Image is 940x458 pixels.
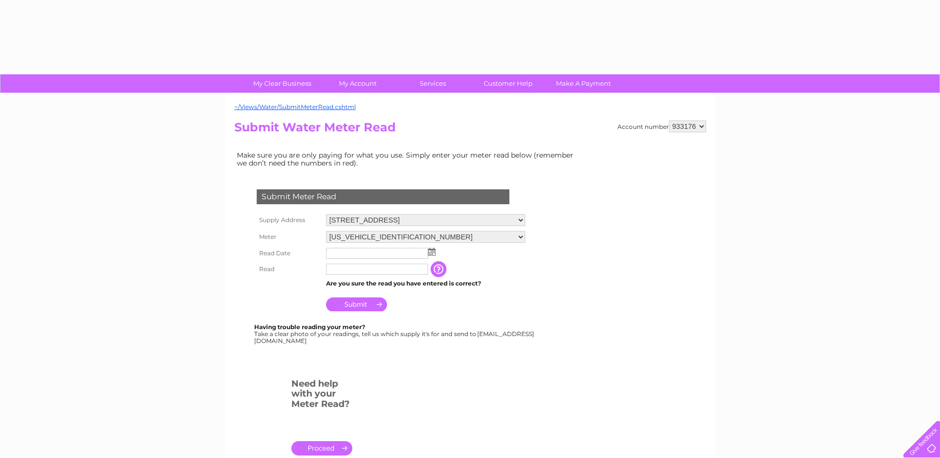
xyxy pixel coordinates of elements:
h2: Submit Water Meter Read [234,120,706,139]
div: Submit Meter Read [257,189,509,204]
input: Submit [326,297,387,311]
a: . [291,441,352,456]
th: Read Date [254,245,324,261]
b: Having trouble reading your meter? [254,323,365,331]
div: Account number [617,120,706,132]
th: Meter [254,229,324,245]
a: ~/Views/Water/SubmitMeterRead.cshtml [234,103,356,111]
th: Supply Address [254,212,324,229]
th: Read [254,261,324,277]
h3: Need help with your Meter Read? [291,377,352,414]
input: Information [431,261,448,277]
img: ... [428,248,436,256]
a: My Clear Business [241,74,323,93]
td: Are you sure the read you have entered is correct? [324,277,528,290]
a: Services [392,74,474,93]
td: Make sure you are only paying for what you use. Simply enter your meter read below (remember we d... [234,149,581,170]
a: Customer Help [467,74,549,93]
a: Make A Payment [543,74,624,93]
div: Take a clear photo of your readings, tell us which supply it's for and send to [EMAIL_ADDRESS][DO... [254,324,536,344]
a: My Account [317,74,398,93]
